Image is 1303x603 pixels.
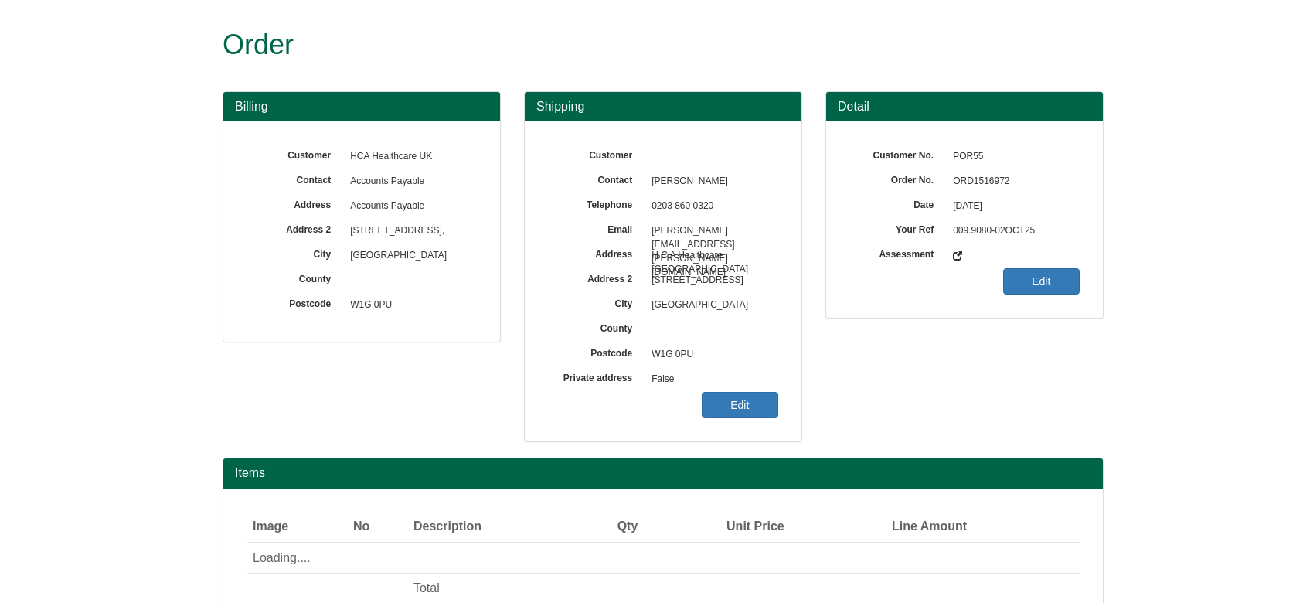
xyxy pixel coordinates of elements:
[548,342,644,360] label: Postcode
[575,512,644,543] th: Qty
[644,194,778,219] span: 0203 860 0320
[644,268,778,293] span: [STREET_ADDRESS]
[644,293,778,318] span: [GEOGRAPHIC_DATA]
[849,145,945,162] label: Customer No.
[548,367,644,385] label: Private address
[548,244,644,261] label: Address
[945,194,1080,219] span: [DATE]
[702,392,778,418] a: Edit
[342,145,477,169] span: HCA Healthcare UK
[247,293,342,311] label: Postcode
[342,169,477,194] span: Accounts Payable
[644,244,778,268] span: H C A Healthcare [GEOGRAPHIC_DATA]
[247,145,342,162] label: Customer
[536,100,790,114] h3: Shipping
[791,512,973,543] th: Line Amount
[548,293,644,311] label: City
[644,367,778,392] span: False
[644,169,778,194] span: [PERSON_NAME]
[644,219,778,244] span: [PERSON_NAME][EMAIL_ADDRESS][PERSON_NAME][DOMAIN_NAME]
[342,244,477,268] span: [GEOGRAPHIC_DATA]
[849,219,945,237] label: Your Ref
[644,512,790,543] th: Unit Price
[247,194,342,212] label: Address
[1003,268,1080,295] a: Edit
[247,268,342,286] label: County
[347,512,407,543] th: No
[548,219,644,237] label: Email
[849,169,945,187] label: Order No.
[548,169,644,187] label: Contact
[247,543,1080,574] td: Loading....
[342,293,477,318] span: W1G 0PU
[945,219,1080,244] span: 009.9080-02OCT25
[849,244,945,261] label: Assessment
[548,194,644,212] label: Telephone
[945,145,1080,169] span: POR55
[342,194,477,219] span: Accounts Payable
[247,219,342,237] label: Address 2
[548,268,644,286] label: Address 2
[235,100,488,114] h3: Billing
[407,512,575,543] th: Description
[223,29,1046,60] h1: Order
[548,318,644,336] label: County
[644,342,778,367] span: W1G 0PU
[548,145,644,162] label: Customer
[849,194,945,212] label: Date
[945,169,1080,194] span: ORD1516972
[247,244,342,261] label: City
[247,169,342,187] label: Contact
[235,466,1091,480] h2: Items
[247,512,347,543] th: Image
[342,219,477,244] span: [STREET_ADDRESS],
[838,100,1091,114] h3: Detail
